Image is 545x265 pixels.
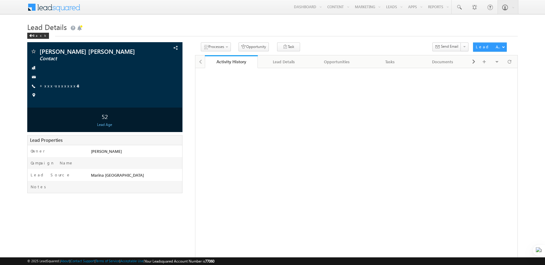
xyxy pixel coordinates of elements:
div: Documents [421,58,464,65]
div: Activity History [209,59,253,64]
div: Back [27,33,49,39]
label: Lead Source [31,172,71,178]
div: Lead Actions [476,44,502,50]
label: Notes [31,184,48,190]
a: Acceptable Use [120,259,144,263]
button: Processes [201,42,231,51]
label: Owner [31,148,45,154]
div: Tasks [369,58,411,65]
button: Opportunity [239,42,269,51]
a: Opportunities [311,55,364,68]
span: Your Leadsquared Account Number is [145,259,214,263]
div: Marina [GEOGRAPHIC_DATA] [89,172,182,181]
label: Campaign Name [31,160,73,166]
a: Activity History [205,55,258,68]
span: Send Email [441,44,458,49]
a: Contact Support [70,259,95,263]
a: Back [27,32,52,38]
div: Opportunities [316,58,358,65]
span: [PERSON_NAME] [91,149,122,154]
span: [PERSON_NAME] [PERSON_NAME] [39,48,136,54]
span: Contact [39,56,136,62]
button: Task [277,42,300,51]
span: +xxx-xxxxxxx48 [39,83,81,89]
span: Processes [209,44,224,49]
a: Lead Details [258,55,311,68]
span: © 2025 LeadSquared | | | | | [27,258,214,264]
a: Terms of Service [96,259,119,263]
span: Lead Details [27,22,67,32]
a: Tasks [364,55,417,68]
div: Lead Details [263,58,305,65]
span: 77060 [205,259,214,263]
button: Lead Actions [473,42,507,52]
div: 52 [29,111,181,122]
a: Documents [416,55,469,68]
div: Lead Age [29,122,181,127]
a: About [61,259,70,263]
button: Send Email [432,42,461,51]
span: Lead Properties [30,137,62,143]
